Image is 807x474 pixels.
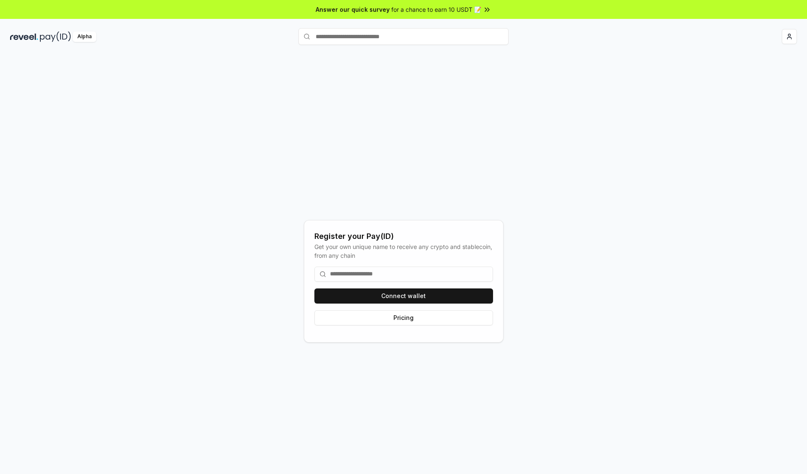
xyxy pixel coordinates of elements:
button: Connect wallet [314,288,493,304]
img: pay_id [40,31,71,42]
span: for a chance to earn 10 USDT 📝 [391,5,481,14]
button: Pricing [314,310,493,325]
img: reveel_dark [10,31,38,42]
div: Alpha [73,31,96,42]
div: Get your own unique name to receive any crypto and stablecoin, from any chain [314,242,493,260]
span: Answer our quick survey [316,5,390,14]
div: Register your Pay(ID) [314,230,493,242]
